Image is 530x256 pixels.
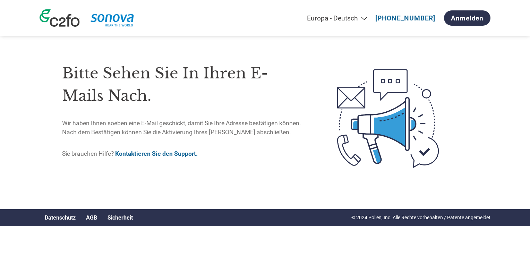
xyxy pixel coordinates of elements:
a: AGB [86,214,97,221]
p: © 2024 Pollen, Inc. Alle Rechte vorbehalten / Patente angemeldet [351,214,490,221]
a: Datenschutz [45,214,76,221]
p: Sie brauchen Hilfe? [62,149,308,158]
a: Anmelden [444,10,490,26]
img: open-email [308,57,468,180]
h1: Bitte sehen Sie in Ihren E-Mails nach. [62,62,308,107]
a: Sicherheit [108,214,133,221]
img: Sonova AG [91,14,134,27]
a: Kontaktieren Sie den Support. [115,150,198,157]
a: [PHONE_NUMBER] [375,14,435,22]
img: c2fo logo [40,9,80,27]
p: Wir haben Ihnen soeben eine E-Mail geschickt, damit Sie Ihre Adresse bestätigen können. Nach dem ... [62,119,308,137]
